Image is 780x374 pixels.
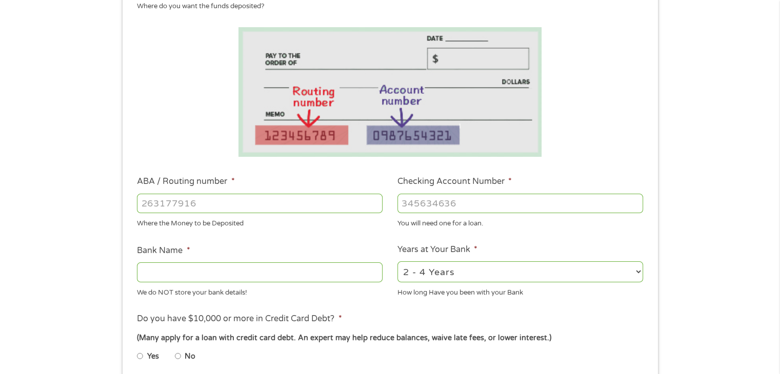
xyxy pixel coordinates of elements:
[137,176,234,187] label: ABA / Routing number
[185,351,195,362] label: No
[147,351,159,362] label: Yes
[397,215,643,229] div: You will need one for a loan.
[397,284,643,298] div: How long Have you been with your Bank
[137,215,383,229] div: Where the Money to be Deposited
[238,27,542,157] img: Routing number location
[397,244,477,255] label: Years at Your Bank
[137,314,342,324] label: Do you have $10,000 or more in Credit Card Debt?
[137,284,383,298] div: We do NOT store your bank details!
[137,245,190,256] label: Bank Name
[397,194,643,213] input: 345634636
[137,2,635,12] div: Where do you want the funds deposited?
[137,333,643,344] div: (Many apply for a loan with credit card debt. An expert may help reduce balances, waive late fees...
[397,176,512,187] label: Checking Account Number
[137,194,383,213] input: 263177916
